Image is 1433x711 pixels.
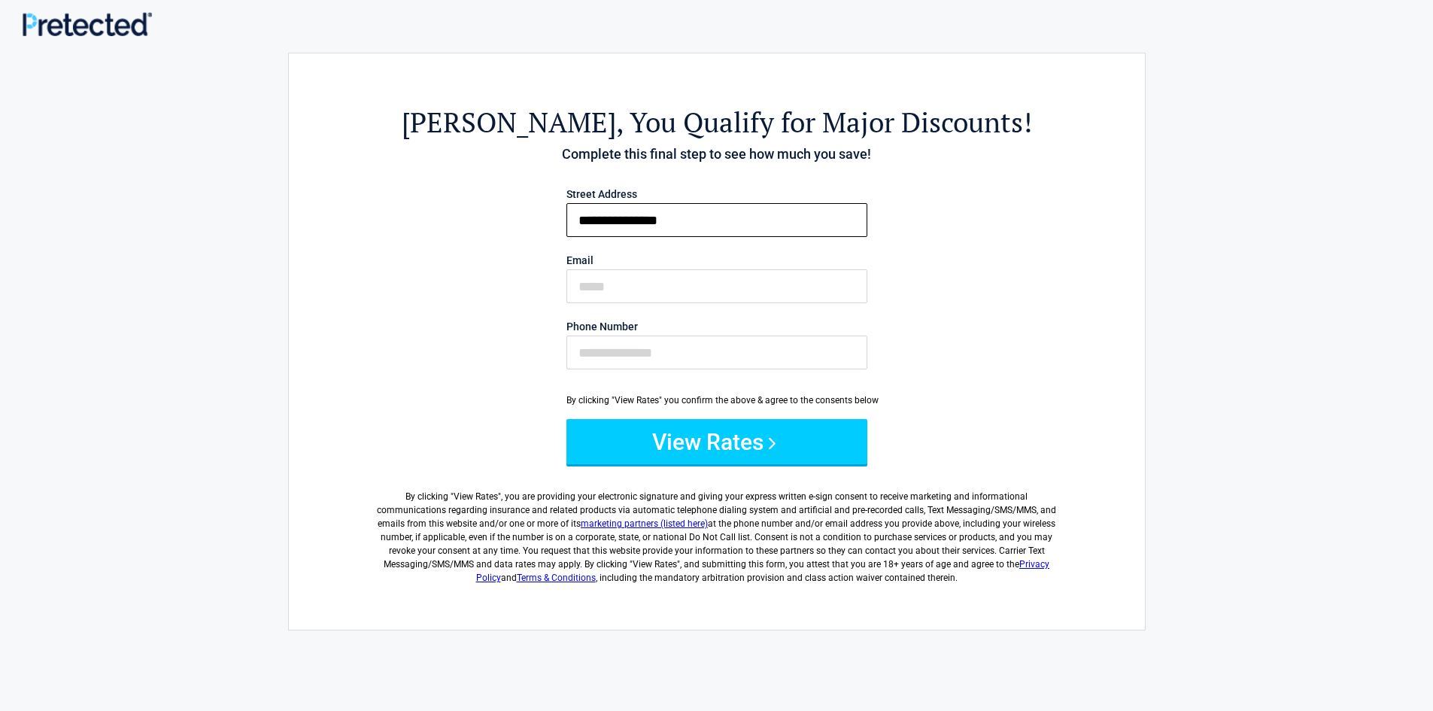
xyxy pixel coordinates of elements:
[566,255,867,266] label: Email
[372,104,1062,141] h2: , You Qualify for Major Discounts!
[566,419,867,464] button: View Rates
[454,491,498,502] span: View Rates
[372,144,1062,164] h4: Complete this final step to see how much you save!
[23,12,152,35] img: Main Logo
[402,104,616,141] span: [PERSON_NAME]
[517,573,596,583] a: Terms & Conditions
[372,478,1062,585] label: By clicking " ", you are providing your electronic signature and giving your express written e-si...
[566,189,867,199] label: Street Address
[566,321,867,332] label: Phone Number
[566,393,867,407] div: By clicking "View Rates" you confirm the above & agree to the consents below
[581,518,708,529] a: marketing partners (listed here)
